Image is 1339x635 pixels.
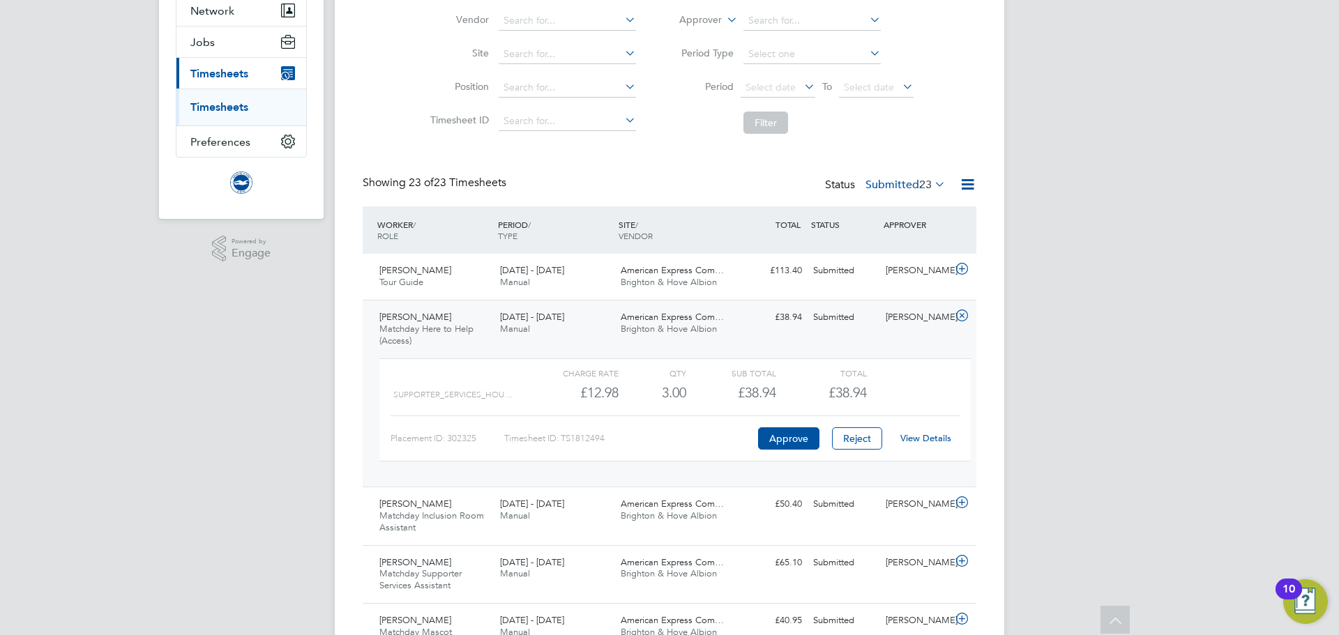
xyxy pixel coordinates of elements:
div: Showing [363,176,509,190]
a: Powered byEngage [212,236,271,262]
span: Matchday Supporter Services Assistant [379,567,462,591]
button: Timesheets [176,58,306,89]
div: Charge rate [529,365,619,381]
a: Go to home page [176,171,307,194]
span: American Express Com… [621,311,724,323]
div: Placement ID: 302325 [391,427,504,450]
div: WORKER [374,212,494,248]
div: £38.94 [735,306,808,329]
button: Reject [832,427,882,450]
div: £40.95 [735,609,808,632]
div: Status [825,176,948,195]
span: American Express Com… [621,264,724,276]
div: £65.10 [735,551,808,574]
span: Manual [500,323,530,335]
div: PERIOD [494,212,615,248]
div: QTY [619,365,686,381]
span: Brighton & Hove Albion [621,323,717,335]
button: Approve [758,427,819,450]
div: Timesheet ID: TS1812494 [504,427,755,450]
label: Timesheet ID [426,114,489,126]
span: American Express Com… [621,614,724,626]
div: £113.40 [735,259,808,282]
span: American Express Com… [621,556,724,568]
span: [PERSON_NAME] [379,556,451,568]
span: [PERSON_NAME] [379,264,451,276]
span: [PERSON_NAME] [379,614,451,626]
span: Brighton & Hove Albion [621,276,717,288]
div: Total [776,365,866,381]
input: Select one [743,45,881,64]
span: To [818,77,836,95]
span: Network [190,4,234,17]
div: [PERSON_NAME] [880,259,953,282]
div: [PERSON_NAME] [880,306,953,329]
span: Matchday Inclusion Room Assistant [379,510,484,533]
span: 23 of [409,176,434,190]
span: Select date [746,81,796,93]
span: [DATE] - [DATE] [500,311,564,323]
label: Vendor [426,13,489,26]
input: Search for... [743,11,881,31]
button: Open Resource Center, 10 new notifications [1283,579,1328,624]
label: Period [671,80,734,93]
span: TYPE [498,230,517,241]
div: Submitted [808,551,880,574]
div: 3.00 [619,381,686,404]
span: Preferences [190,135,250,148]
div: Timesheets [176,89,306,125]
span: Brighton & Hove Albion [621,510,717,521]
a: Timesheets [190,100,248,114]
span: Timesheets [190,67,248,80]
span: [DATE] - [DATE] [500,614,564,626]
div: Sub Total [686,365,776,381]
span: Jobs [190,36,215,49]
span: £38.94 [829,384,867,401]
span: [DATE] - [DATE] [500,264,564,276]
div: Submitted [808,259,880,282]
span: Powered by [232,236,271,247]
span: / [635,219,638,230]
span: Manual [500,276,530,288]
span: / [413,219,416,230]
button: Jobs [176,26,306,57]
span: Select date [844,81,894,93]
label: Site [426,47,489,59]
label: Period Type [671,47,734,59]
div: STATUS [808,212,880,237]
label: Submitted [865,178,946,192]
span: TOTAL [776,219,801,230]
div: [PERSON_NAME] [880,493,953,516]
div: £50.40 [735,493,808,516]
span: [DATE] - [DATE] [500,556,564,568]
div: Submitted [808,493,880,516]
span: / [528,219,531,230]
div: [PERSON_NAME] [880,551,953,574]
span: Manual [500,510,530,521]
span: [PERSON_NAME] [379,311,451,323]
input: Search for... [499,45,636,64]
span: Brighton & Hove Albion [621,567,717,579]
span: Manual [500,567,530,579]
label: Approver [659,13,722,27]
span: 23 Timesheets [409,176,506,190]
input: Search for... [499,112,636,131]
span: VENDOR [619,230,653,241]
input: Search for... [499,78,636,98]
div: £12.98 [529,381,619,404]
div: Submitted [808,306,880,329]
span: Engage [232,247,271,259]
div: [PERSON_NAME] [880,609,953,632]
div: APPROVER [880,212,953,237]
label: Position [426,80,489,93]
span: 23 [919,178,932,192]
span: SUPPORTER_SERVICES_HOU… [393,390,513,399]
div: £38.94 [686,381,776,404]
span: Matchday Here to Help (Access) [379,323,474,346]
span: [PERSON_NAME] [379,498,451,510]
input: Search for... [499,11,636,31]
span: ROLE [377,230,398,241]
span: [DATE] - [DATE] [500,498,564,510]
span: American Express Com… [621,498,724,510]
button: Preferences [176,126,306,157]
